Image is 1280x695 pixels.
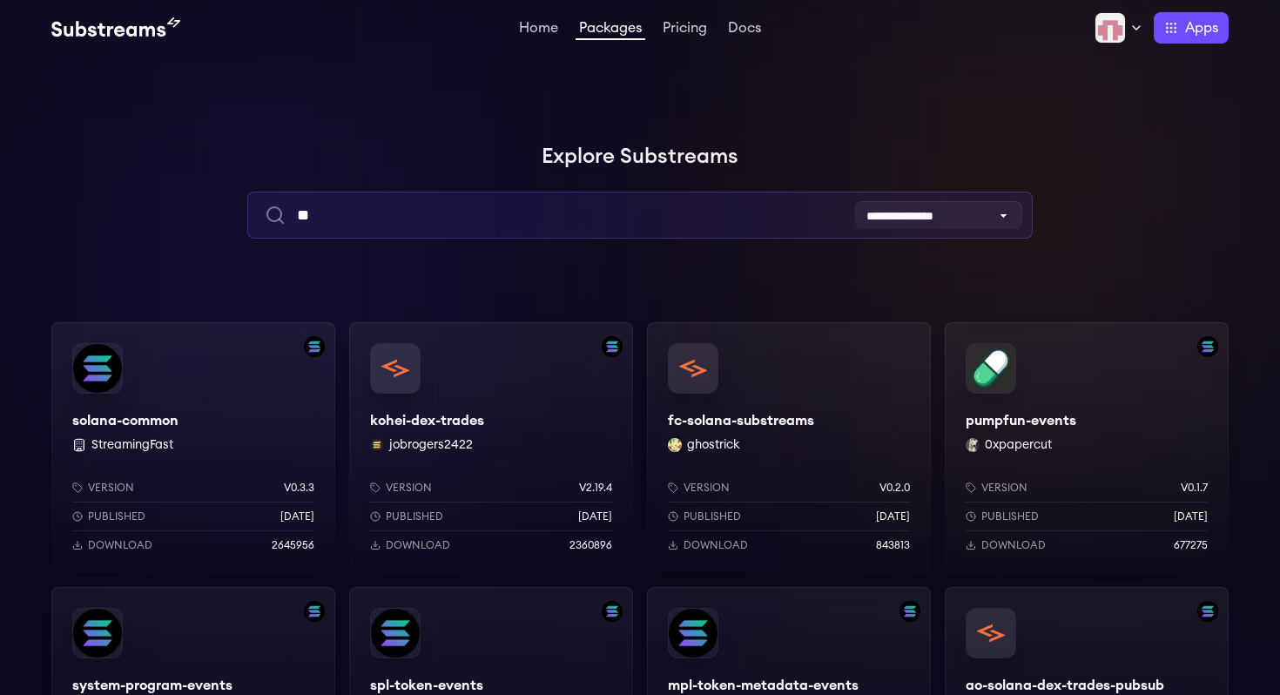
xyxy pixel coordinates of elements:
p: v0.1.7 [1181,481,1208,495]
img: Filter by solana network [602,601,623,622]
p: Published [981,509,1039,523]
a: Filter by solana networkkohei-dex-tradeskohei-dex-tradesjobrogers2422 jobrogers2422Versionv2.19.4... [349,322,633,573]
img: Substream's logo [51,17,180,38]
img: Profile [1095,12,1126,44]
p: Download [88,538,152,552]
p: Version [386,481,432,495]
p: Download [386,538,450,552]
p: Published [88,509,145,523]
p: 2360896 [569,538,612,552]
p: [DATE] [1174,509,1208,523]
a: fc-solana-substreamsfc-solana-substreamsghostrick ghostrickVersionv0.2.0Published[DATE]Download84... [647,322,931,573]
a: Pricing [659,21,711,38]
p: Version [981,481,1027,495]
h1: Explore Substreams [51,139,1229,174]
img: Filter by solana network [304,601,325,622]
p: [DATE] [876,509,910,523]
a: Packages [576,21,645,40]
p: Download [981,538,1046,552]
p: 843813 [876,538,910,552]
p: [DATE] [578,509,612,523]
button: ghostrick [687,436,740,454]
p: Download [684,538,748,552]
p: Version [88,481,134,495]
p: 677275 [1174,538,1208,552]
img: Filter by solana network [304,336,325,357]
a: Docs [724,21,765,38]
button: StreamingFast [91,436,173,454]
p: Published [386,509,443,523]
img: Filter by solana network [602,336,623,357]
p: Published [684,509,741,523]
a: Home [515,21,562,38]
img: Filter by solana network [1197,601,1218,622]
p: Version [684,481,730,495]
button: jobrogers2422 [389,436,473,454]
button: 0xpapercut [985,436,1052,454]
p: [DATE] [280,509,314,523]
img: Filter by solana network [899,601,920,622]
a: Filter by solana networkpumpfun-eventspumpfun-events0xpapercut 0xpapercutVersionv0.1.7Published[D... [945,322,1229,573]
p: v2.19.4 [579,481,612,495]
span: Apps [1185,17,1218,38]
a: Filter by solana networksolana-commonsolana-common StreamingFastVersionv0.3.3Published[DATE]Downl... [51,322,335,573]
p: v0.3.3 [284,481,314,495]
img: Filter by solana network [1197,336,1218,357]
p: 2645956 [272,538,314,552]
p: v0.2.0 [879,481,910,495]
